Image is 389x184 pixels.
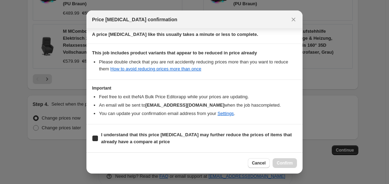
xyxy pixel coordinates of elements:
[248,158,270,168] button: Cancel
[101,132,292,144] b: I understand that this price [MEDICAL_DATA] may further reduce the prices of items that already h...
[289,15,298,24] button: Close
[92,85,297,91] h3: Important
[99,102,297,109] li: An email will be sent to when the job has completed .
[110,66,201,71] a: How to avoid reducing prices more than once
[99,110,297,117] li: You can update your confirmation email address from your .
[92,32,258,37] b: A price [MEDICAL_DATA] like this usually takes a minute or less to complete.
[145,102,224,108] b: [EMAIL_ADDRESS][DOMAIN_NAME]
[252,160,266,166] span: Cancel
[218,111,234,116] a: Settings
[92,50,257,55] b: This job includes product variants that appear to be reduced in price already
[92,16,177,23] span: Price [MEDICAL_DATA] confirmation
[99,93,297,100] li: Feel free to exit the NA Bulk Price Editor app while your prices are updating.
[99,59,297,72] li: Please double check that you are not accidently reducing prices more than you want to reduce them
